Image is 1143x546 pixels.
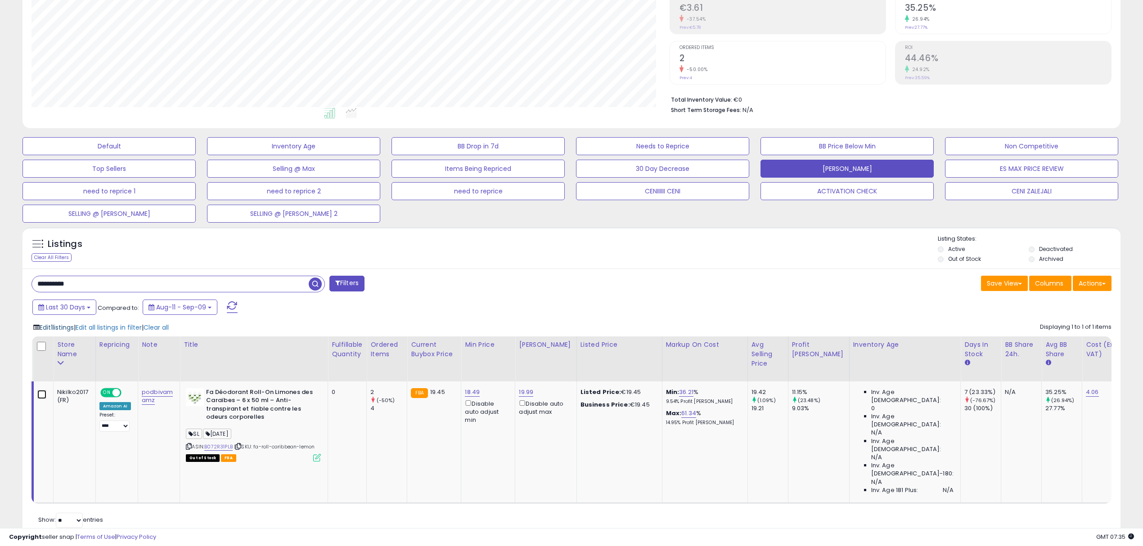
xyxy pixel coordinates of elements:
button: need to reprice 2 [207,182,380,200]
span: 2025-10-10 07:35 GMT [1096,533,1134,541]
div: 30 (100%) [964,404,1001,412]
div: Title [184,340,324,349]
div: 27.77% [1045,404,1082,412]
span: ROI [905,45,1111,50]
div: Inventory Age [853,340,957,349]
a: B072R31PLB [204,443,233,451]
span: | SKU: fa-roll-caribbean-lemon [234,443,315,450]
h2: €3.61 [679,3,886,15]
span: [DATE] [203,429,231,439]
div: Markup on Cost [666,340,744,349]
div: Avg BB Share [1045,340,1078,359]
span: Columns [1035,279,1063,288]
span: Inv. Age [DEMOGRAPHIC_DATA]: [871,412,954,429]
button: Selling @ Max [207,160,380,178]
div: 35.25% [1045,388,1082,396]
span: Inv. Age [DEMOGRAPHIC_DATA]: [871,388,954,404]
h2: 2 [679,53,886,65]
small: 24.92% [909,66,930,73]
h2: 35.25% [905,3,1111,15]
div: Ordered Items [370,340,403,359]
div: 0 [332,388,360,396]
div: 19.21 [751,404,788,412]
button: Top Sellers [22,160,196,178]
div: N/A [1005,388,1035,396]
div: Profit [PERSON_NAME] [792,340,846,359]
img: 41tTH0Fiy5S._SL40_.jpg [186,388,204,406]
b: Max: [666,409,682,417]
div: Note [142,340,176,349]
a: podbivam amz [142,388,173,405]
a: 36.21 [679,388,693,397]
div: Days In Stock [964,340,997,359]
span: 0 [871,404,875,412]
span: Show: entries [38,515,103,524]
small: -37.54% [684,16,706,22]
div: Nikilko2017 (FR) [57,388,89,404]
small: (-76.67%) [970,397,995,404]
span: ON [101,389,112,396]
label: Out of Stock [948,255,981,263]
button: CENI ZALEJALI [945,182,1118,200]
button: CENIIIIII CENI [576,182,749,200]
span: N/A [871,478,882,486]
b: Fa Déodorant Roll-On Limones des Caraïbes – 6 x 50 ml – Anti-transpirant et fiable contre les ode... [206,388,315,424]
button: BB Drop in 7d [391,137,565,155]
span: N/A [742,106,753,114]
small: -50.00% [684,66,708,73]
p: 9.54% Profit [PERSON_NAME] [666,398,741,405]
span: Aug-11 - Sep-09 [156,303,206,312]
label: Active [948,245,965,253]
b: Business Price: [580,400,630,409]
div: €19.45 [580,388,655,396]
button: SELLING @ [PERSON_NAME] [22,205,196,223]
button: 30 Day Decrease [576,160,749,178]
div: Avg Selling Price [751,340,784,368]
b: Min: [666,388,679,396]
small: Days In Stock. [964,359,970,367]
button: [PERSON_NAME] [760,160,934,178]
span: 19.45 [430,388,445,396]
div: Preset: [99,412,131,432]
b: Listed Price: [580,388,621,396]
label: Archived [1039,255,1063,263]
a: 4.06 [1086,388,1099,397]
div: [PERSON_NAME] [519,340,572,349]
button: Save View [981,276,1028,291]
h5: Listings [48,238,82,251]
button: Items Being Repriced [391,160,565,178]
button: BB Price Below Min [760,137,934,155]
span: Inv. Age [DEMOGRAPHIC_DATA]-180: [871,461,954,478]
button: Columns [1029,276,1071,291]
div: Current Buybox Price [411,340,457,359]
strong: Copyright [9,533,42,541]
small: (-50%) [377,397,395,404]
span: FBA [221,454,236,462]
li: €0 [671,94,1105,104]
button: Aug-11 - Sep-09 [143,300,217,315]
span: Compared to: [98,304,139,312]
div: 7 (23.33%) [964,388,1001,396]
button: Inventory Age [207,137,380,155]
div: Min Price [465,340,511,349]
th: The percentage added to the cost of goods (COGS) that forms the calculator for Min & Max prices. [662,336,747,381]
p: Listing States: [938,235,1120,243]
small: 26.94% [909,16,930,22]
h2: 44.46% [905,53,1111,65]
small: Avg BB Share. [1045,359,1051,367]
div: Listed Price [580,340,658,349]
div: % [666,409,741,426]
div: Disable auto adjust min [465,398,508,425]
button: ACTIVATION CHECK [760,182,934,200]
small: Prev: 35.59% [905,75,930,81]
span: Last 30 Days [46,303,85,312]
b: Short Term Storage Fees: [671,106,741,114]
button: Last 30 Days [32,300,96,315]
small: Prev: 27.77% [905,25,927,30]
div: Cost (Exc. VAT) [1086,340,1132,359]
div: €19.45 [580,401,655,409]
a: Terms of Use [77,533,115,541]
small: (23.48%) [798,397,820,404]
span: OFF [120,389,134,396]
button: Actions [1073,276,1111,291]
